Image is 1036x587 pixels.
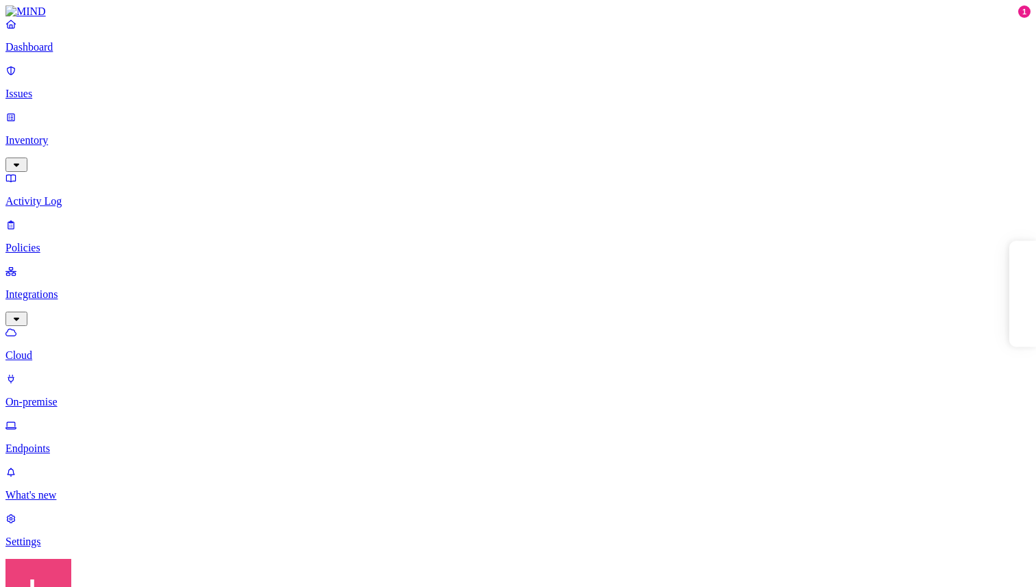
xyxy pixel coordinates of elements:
a: Settings [5,512,1031,548]
a: Inventory [5,111,1031,170]
a: Integrations [5,265,1031,324]
a: Endpoints [5,419,1031,455]
p: Cloud [5,349,1031,362]
p: Settings [5,536,1031,548]
p: Activity Log [5,195,1031,208]
div: 1 [1018,5,1031,18]
img: MIND [5,5,46,18]
p: Issues [5,88,1031,100]
a: Policies [5,218,1031,254]
a: Issues [5,64,1031,100]
a: MIND [5,5,1031,18]
p: Integrations [5,288,1031,301]
a: What's new [5,466,1031,501]
p: Endpoints [5,442,1031,455]
p: Inventory [5,134,1031,147]
a: Cloud [5,326,1031,362]
p: On-premise [5,396,1031,408]
p: What's new [5,489,1031,501]
a: On-premise [5,373,1031,408]
p: Policies [5,242,1031,254]
a: Activity Log [5,172,1031,208]
a: Dashboard [5,18,1031,53]
p: Dashboard [5,41,1031,53]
